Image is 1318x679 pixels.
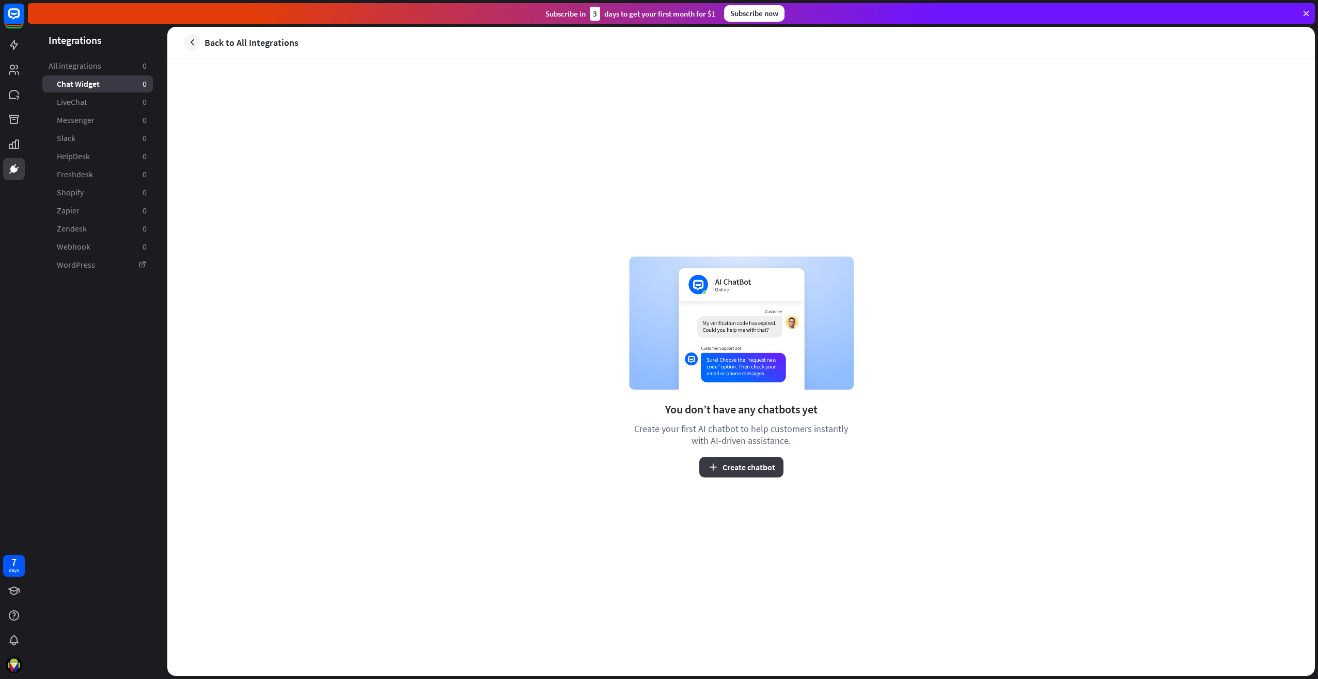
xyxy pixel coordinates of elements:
div: Create your first AI chatbot to help customers instantly with AI-driven assistance. [629,423,854,446]
aside: 0 [143,169,147,180]
a: Messenger 0 [42,112,153,129]
aside: 0 [143,79,147,89]
span: Slack [57,133,75,144]
aside: 0 [143,151,147,162]
div: Subscribe now [724,5,784,22]
span: Back to All Integrations [205,37,299,49]
span: Messenger [57,115,95,126]
button: Create chatbot [699,457,783,477]
aside: 0 [143,133,147,144]
div: Subscribe in days to get your first month for $1 [545,7,716,21]
span: Freshdesk [57,169,93,180]
span: Shopify [57,187,84,198]
a: Back to All Integrations [184,34,299,51]
a: 7 days [3,555,25,577]
span: HelpDesk [57,151,90,162]
aside: 0 [143,241,147,252]
span: Zendesk [57,223,87,234]
aside: 0 [143,115,147,126]
aside: 0 [143,97,147,107]
div: 7 [11,558,17,567]
a: Zapier 0 [42,202,153,219]
span: Zapier [57,205,80,216]
span: All integrations [49,60,101,71]
a: LiveChat 0 [42,94,153,111]
div: days [9,567,19,574]
a: Slack 0 [42,130,153,147]
a: All integrations 0 [42,57,153,74]
aside: 0 [143,187,147,198]
span: Chat Widget [57,79,100,89]
img: chatbot example image [629,256,854,390]
aside: 0 [143,223,147,234]
div: You don’t have any chatbots yet [665,402,818,416]
span: Webhook [57,241,90,252]
a: HelpDesk 0 [42,148,153,165]
aside: 0 [143,205,147,216]
aside: 0 [143,60,147,71]
button: Open LiveChat chat widget [8,4,39,35]
span: LiveChat [57,97,87,107]
div: 3 [590,7,600,21]
header: Integrations [28,33,167,47]
a: Freshdesk 0 [42,166,153,183]
a: Zendesk 0 [42,220,153,237]
a: Webhook 0 [42,238,153,255]
a: WordPress [42,256,153,273]
a: Shopify 0 [42,184,153,201]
